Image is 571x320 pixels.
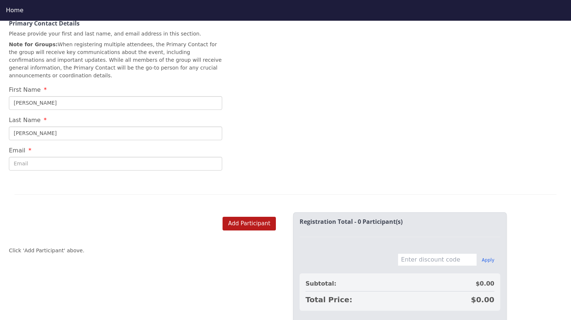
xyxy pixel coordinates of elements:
input: Email [9,157,222,171]
input: Enter discount code [398,253,477,266]
span: Email [9,147,25,154]
span: Total Price: [305,294,352,305]
input: Last Name [9,127,222,140]
p: Click 'Add Participant' above. [9,247,84,255]
span: $0.00 [475,279,494,288]
h2: Registration Total - 0 Participant(s) [300,219,500,225]
div: Home [6,6,565,15]
p: When registering multiple attendees, the Primary Contact for the group will receive key communica... [9,41,222,80]
strong: Primary Contact Details [9,19,80,27]
span: $0.00 [471,294,494,305]
span: First Name [9,86,41,93]
button: Apply [482,257,494,263]
strong: Note for Groups: [9,41,58,47]
span: Last Name [9,117,41,124]
input: First Name [9,96,222,110]
p: Please provide your first and last name, and email address in this section. [9,30,222,38]
button: Add Participant [223,217,276,230]
span: Subtotal: [305,279,336,288]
